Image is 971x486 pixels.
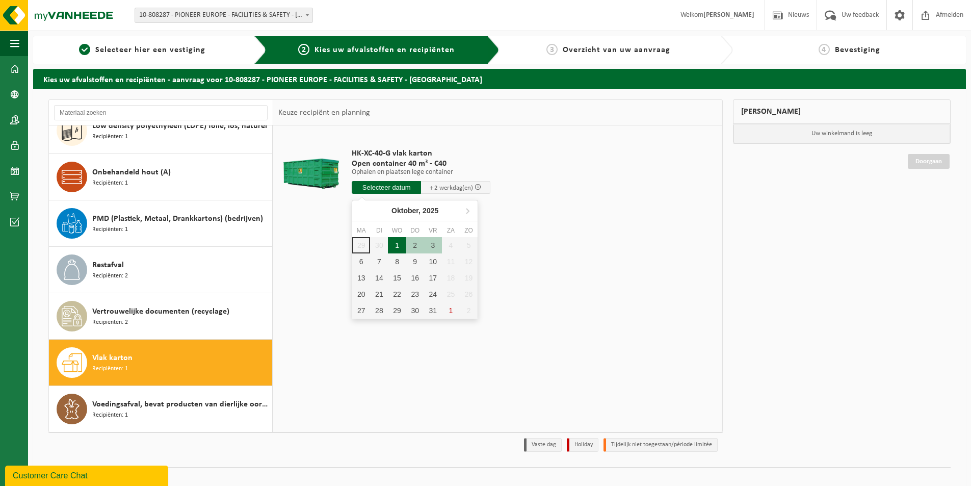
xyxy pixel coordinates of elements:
[442,225,460,236] div: za
[388,237,406,253] div: 1
[733,99,951,124] div: [PERSON_NAME]
[424,302,442,319] div: 31
[352,302,370,319] div: 27
[563,46,670,54] span: Overzicht van uw aanvraag
[79,44,90,55] span: 1
[388,302,406,319] div: 29
[92,225,128,235] span: Recipiënten: 1
[370,302,388,319] div: 28
[388,253,406,270] div: 8
[388,270,406,286] div: 15
[49,293,273,340] button: Vertrouwelijke documenten (recyclage) Recipiënten: 2
[733,124,951,143] p: Uw winkelmand is leeg
[92,305,229,318] span: Vertrouwelijke documenten (recyclage)
[352,286,370,302] div: 20
[370,286,388,302] div: 21
[370,225,388,236] div: di
[424,253,442,270] div: 10
[54,105,268,120] input: Materiaal zoeken
[92,318,128,327] span: Recipiënten: 2
[33,69,966,89] h2: Kies uw afvalstoffen en recipiënten - aanvraag voor 10-808287 - PIONEER EUROPE - FACILITIES & SAF...
[387,202,442,219] div: Oktober,
[546,44,558,55] span: 3
[388,286,406,302] div: 22
[135,8,313,23] span: 10-808287 - PIONEER EUROPE - FACILITIES & SAFETY - MELSELE
[38,44,246,56] a: 1Selecteer hier een vestiging
[92,166,171,178] span: Onbehandeld hout (A)
[908,154,950,169] a: Doorgaan
[406,253,424,270] div: 9
[95,46,205,54] span: Selecteer hier een vestiging
[92,411,128,420] span: Recipiënten: 1
[352,225,370,236] div: ma
[352,253,370,270] div: 6
[352,148,490,159] span: HK-XC-40-G vlak karton
[406,286,424,302] div: 23
[92,213,263,225] span: PMD (Plastiek, Metaal, Drankkartons) (bedrijven)
[49,200,273,247] button: PMD (Plastiek, Metaal, Drankkartons) (bedrijven) Recipiënten: 1
[49,386,273,432] button: Voedingsafval, bevat producten van dierlijke oorsprong, onverpakt, categorie 3 Recipiënten: 1
[273,100,375,125] div: Keuze recipiënt en planning
[406,270,424,286] div: 16
[314,46,455,54] span: Kies uw afvalstoffen en recipiënten
[370,270,388,286] div: 14
[352,169,490,176] p: Ophalen en plaatsen lege container
[298,44,309,55] span: 2
[352,159,490,169] span: Open container 40 m³ - C40
[92,178,128,188] span: Recipiënten: 1
[424,225,442,236] div: vr
[49,247,273,293] button: Restafval Recipiënten: 2
[835,46,880,54] span: Bevestiging
[703,11,754,19] strong: [PERSON_NAME]
[406,237,424,253] div: 2
[406,225,424,236] div: do
[92,364,128,374] span: Recipiënten: 1
[424,270,442,286] div: 17
[352,270,370,286] div: 13
[460,225,478,236] div: zo
[524,438,562,452] li: Vaste dag
[819,44,830,55] span: 4
[388,225,406,236] div: wo
[603,438,718,452] li: Tijdelijk niet toegestaan/période limitée
[424,286,442,302] div: 24
[92,398,270,411] span: Voedingsafval, bevat producten van dierlijke oorsprong, onverpakt, categorie 3
[92,271,128,281] span: Recipiënten: 2
[567,438,598,452] li: Holiday
[430,185,473,191] span: + 2 werkdag(en)
[352,181,421,194] input: Selecteer datum
[423,207,438,214] i: 2025
[406,302,424,319] div: 30
[92,352,133,364] span: Vlak karton
[49,340,273,386] button: Vlak karton Recipiënten: 1
[92,120,267,132] span: Low density polyethyleen (LDPE) folie, los, naturel
[49,154,273,200] button: Onbehandeld hout (A) Recipiënten: 1
[424,237,442,253] div: 3
[49,108,273,154] button: Low density polyethyleen (LDPE) folie, los, naturel Recipiënten: 1
[135,8,312,22] span: 10-808287 - PIONEER EUROPE - FACILITIES & SAFETY - MELSELE
[92,259,124,271] span: Restafval
[92,132,128,142] span: Recipiënten: 1
[5,464,170,486] iframe: chat widget
[370,253,388,270] div: 7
